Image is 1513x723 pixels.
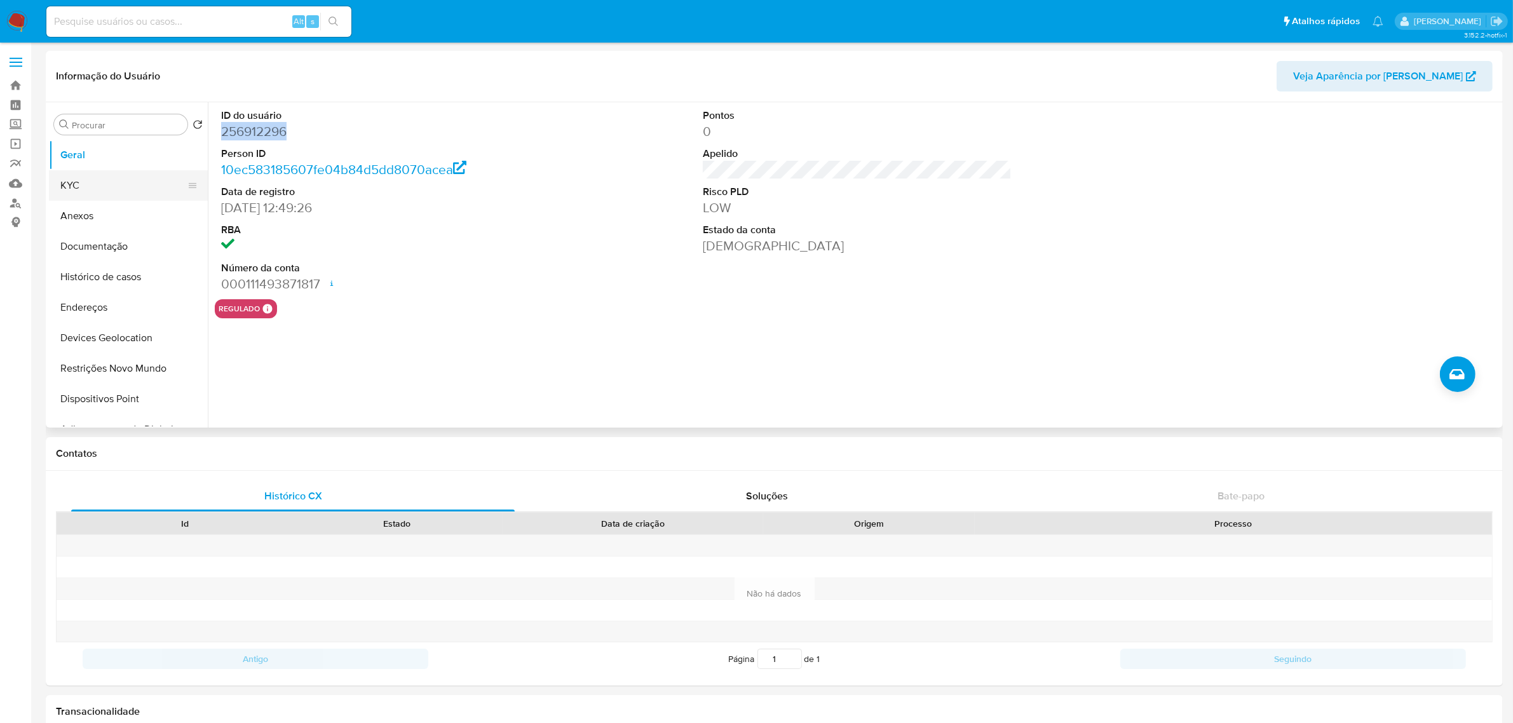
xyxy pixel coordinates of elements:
h1: Transacionalidade [56,705,1493,718]
input: Pesquise usuários ou casos... [46,13,351,30]
dd: 256912296 [221,123,530,140]
span: Soluções [746,489,788,503]
button: Devices Geolocation [49,323,208,353]
dt: ID do usuário [221,109,530,123]
div: Origem [772,517,966,530]
a: 10ec583185607fe04b84d5dd8070acea [221,160,466,179]
button: Procurar [59,119,69,130]
span: Bate-papo [1218,489,1265,503]
dt: Person ID [221,147,530,161]
span: Atalhos rápidos [1292,15,1360,28]
span: s [311,15,315,27]
button: KYC [49,170,198,201]
dd: 000111493871817 [221,275,530,293]
button: Seguindo [1120,649,1466,669]
span: Histórico CX [264,489,322,503]
button: Anexos [49,201,208,231]
dd: [DATE] 12:49:26 [221,199,530,217]
dt: Data de registro [221,185,530,199]
span: Alt [294,15,304,27]
div: Data de criação [512,517,754,530]
dd: 0 [703,123,1012,140]
button: Retornar ao pedido padrão [193,119,203,133]
button: Documentação [49,231,208,262]
dt: Estado da conta [703,223,1012,237]
button: regulado [219,306,260,311]
dt: RBA [221,223,530,237]
button: Geral [49,140,208,170]
a: Notificações [1373,16,1383,27]
div: Processo [984,517,1483,530]
button: Veja Aparência por [PERSON_NAME] [1277,61,1493,91]
span: Veja Aparência por [PERSON_NAME] [1293,61,1463,91]
button: search-icon [320,13,346,30]
button: Histórico de casos [49,262,208,292]
dt: Pontos [703,109,1012,123]
h1: Informação do Usuário [56,70,160,83]
dt: Risco PLD [703,185,1012,199]
a: Sair [1490,15,1503,28]
dt: Número da conta [221,261,530,275]
dd: LOW [703,199,1012,217]
button: Restrições Novo Mundo [49,353,208,384]
p: jhonata.costa@mercadolivre.com [1414,15,1486,27]
button: Adiantamentos de Dinheiro [49,414,208,445]
h1: Contatos [56,447,1493,460]
input: Procurar [72,119,182,131]
span: Página de [729,649,820,669]
span: 1 [817,652,820,665]
button: Antigo [83,649,428,669]
div: Estado [299,517,493,530]
button: Endereços [49,292,208,323]
dt: Apelido [703,147,1012,161]
dd: [DEMOGRAPHIC_DATA] [703,237,1012,255]
div: Id [88,517,282,530]
button: Dispositivos Point [49,384,208,414]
